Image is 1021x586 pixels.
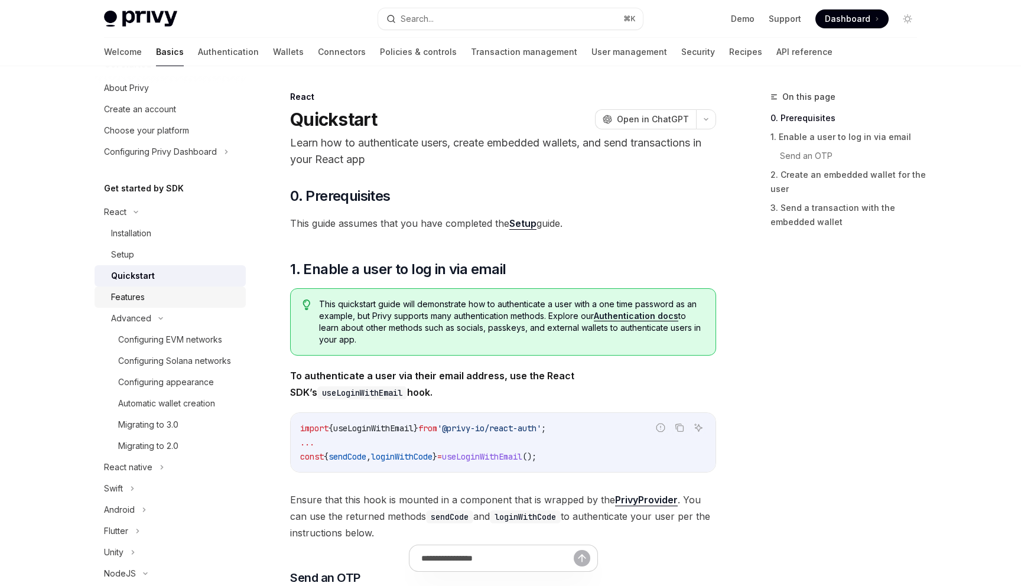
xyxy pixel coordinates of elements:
span: (); [522,451,536,462]
a: Quickstart [95,265,246,287]
div: Android [104,503,135,517]
a: Authentication docs [594,311,678,321]
a: Welcome [104,38,142,66]
span: ... [300,437,314,448]
span: } [414,423,418,434]
div: Migrating to 3.0 [118,418,178,432]
a: 3. Send a transaction with the embedded wallet [770,198,926,232]
a: Support [769,13,801,25]
a: Authentication [198,38,259,66]
a: 0. Prerequisites [770,109,926,128]
a: PrivyProvider [615,494,678,506]
div: Advanced [111,311,151,325]
button: Report incorrect code [653,420,668,435]
span: '@privy-io/react-auth' [437,423,541,434]
a: Policies & controls [380,38,457,66]
span: useLoginWithEmail [333,423,414,434]
code: useLoginWithEmail [317,386,407,399]
div: Automatic wallet creation [118,396,215,411]
span: from [418,423,437,434]
span: loginWithCode [371,451,433,462]
a: User management [591,38,667,66]
a: Wallets [273,38,304,66]
a: Connectors [318,38,366,66]
p: Learn how to authenticate users, create embedded wallets, and send transactions in your React app [290,135,716,168]
a: Migrating to 2.0 [95,435,246,457]
div: Quickstart [111,269,155,283]
span: sendCode [329,451,366,462]
a: Migrating to 3.0 [95,414,246,435]
svg: Tip [303,299,311,310]
span: { [324,451,329,462]
button: Copy the contents from the code block [672,420,687,435]
div: Swift [104,481,123,496]
img: light logo [104,11,177,27]
span: } [433,451,437,462]
a: Configuring appearance [95,372,246,393]
strong: To authenticate a user via their email address, use the React SDK’s hook. [290,370,574,398]
a: Installation [95,223,246,244]
div: Installation [111,226,151,240]
div: Configuring appearance [118,375,214,389]
span: Open in ChatGPT [617,113,689,125]
span: = [437,451,442,462]
div: Configuring Solana networks [118,354,231,368]
button: Ask AI [691,420,706,435]
div: Configuring Privy Dashboard [104,145,217,159]
div: Choose your platform [104,123,189,138]
code: loginWithCode [490,510,561,523]
a: Automatic wallet creation [95,393,246,414]
span: 1. Enable a user to log in via email [290,260,506,279]
button: Send message [574,550,590,567]
a: Send an OTP [780,146,926,165]
div: Unity [104,545,123,559]
div: NodeJS [104,567,136,581]
a: Recipes [729,38,762,66]
button: Toggle dark mode [898,9,917,28]
h1: Quickstart [290,109,378,130]
div: Configuring EVM networks [118,333,222,347]
a: 2. Create an embedded wallet for the user [770,165,926,198]
span: useLoginWithEmail [442,451,522,462]
a: Basics [156,38,184,66]
div: Search... [401,12,434,26]
span: This guide assumes that you have completed the guide. [290,215,716,232]
a: Features [95,287,246,308]
div: Migrating to 2.0 [118,439,178,453]
div: Features [111,290,145,304]
div: Create an account [104,102,176,116]
span: This quickstart guide will demonstrate how to authenticate a user with a one time password as an ... [319,298,704,346]
div: Setup [111,248,134,262]
a: API reference [776,38,833,66]
button: Open in ChatGPT [595,109,696,129]
span: const [300,451,324,462]
a: Choose your platform [95,120,246,141]
span: { [329,423,333,434]
button: Search...⌘K [378,8,643,30]
span: On this page [782,90,835,104]
a: Dashboard [815,9,889,28]
span: , [366,451,371,462]
code: sendCode [426,510,473,523]
a: Configuring EVM networks [95,329,246,350]
a: Configuring Solana networks [95,350,246,372]
a: Security [681,38,715,66]
span: import [300,423,329,434]
a: Create an account [95,99,246,120]
span: 0. Prerequisites [290,187,390,206]
a: Setup [95,244,246,265]
div: React [290,91,716,103]
div: React [104,205,126,219]
div: React native [104,460,152,474]
span: Dashboard [825,13,870,25]
a: Transaction management [471,38,577,66]
a: Setup [509,217,536,230]
span: Ensure that this hook is mounted in a component that is wrapped by the . You can use the returned... [290,491,716,541]
a: Demo [731,13,755,25]
h5: Get started by SDK [104,181,184,196]
span: ⌘ K [623,14,636,24]
a: About Privy [95,77,246,99]
div: Flutter [104,524,128,538]
a: 1. Enable a user to log in via email [770,128,926,146]
div: About Privy [104,81,149,95]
